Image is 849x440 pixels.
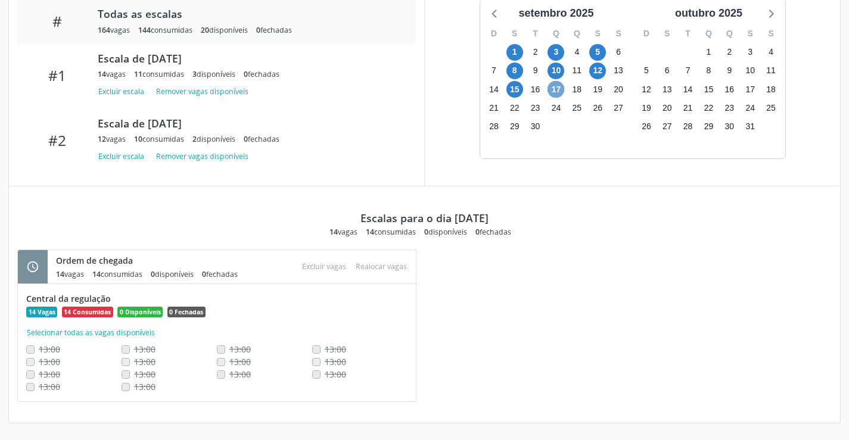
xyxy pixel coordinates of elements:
button: Selecionar todas as vagas disponíveis [26,327,156,339]
span: quarta-feira, 22 de outubro de 2025 [700,99,717,116]
div: D [484,24,505,43]
div: fechadas [244,134,279,144]
div: disponíveis [192,69,235,79]
div: D [636,24,657,43]
span: quarta-feira, 3 de setembro de 2025 [548,44,564,61]
button: Remover vagas disponíveis [151,83,253,99]
div: consumidas [134,134,184,144]
div: fechadas [244,69,279,79]
span: sábado, 18 de outubro de 2025 [763,81,779,98]
span: terça-feira, 21 de outubro de 2025 [680,99,696,116]
span: 164 [98,25,110,35]
div: S [657,24,677,43]
span: sexta-feira, 5 de setembro de 2025 [589,44,606,61]
span: quinta-feira, 25 de setembro de 2025 [568,99,585,116]
span: Não é possivel realocar uma vaga consumida [134,344,156,355]
span: domingo, 28 de setembro de 2025 [486,118,502,135]
span: 14 [56,269,64,279]
div: # [26,13,89,30]
span: quarta-feira, 8 de outubro de 2025 [700,63,717,79]
span: 20 [201,25,209,35]
div: Q [698,24,719,43]
div: Q [567,24,587,43]
span: quarta-feira, 15 de outubro de 2025 [700,81,717,98]
span: terça-feira, 2 de setembro de 2025 [527,44,544,61]
span: quinta-feira, 23 de outubro de 2025 [721,99,738,116]
span: 0 [151,269,155,279]
span: quarta-feira, 17 de setembro de 2025 [548,81,564,98]
div: S [740,24,761,43]
span: Não é possivel realocar uma vaga consumida [325,356,346,367]
span: sábado, 20 de setembro de 2025 [610,81,627,98]
span: 0 [256,25,260,35]
div: disponíveis [192,134,235,144]
span: sexta-feira, 17 de outubro de 2025 [742,81,758,98]
div: consumidas [92,269,142,279]
span: quinta-feira, 2 de outubro de 2025 [721,44,738,61]
div: Todas as escalas [98,7,399,20]
span: 0 [202,269,206,279]
div: setembro 2025 [514,5,598,21]
div: Escala de [DATE] [98,117,399,130]
button: Excluir escala [98,83,149,99]
div: S [587,24,608,43]
span: segunda-feira, 6 de outubro de 2025 [659,63,676,79]
span: 0 Disponíveis [117,307,163,317]
span: sábado, 13 de setembro de 2025 [610,63,627,79]
span: 3 [192,69,197,79]
div: Escolha as vagas para excluir [297,258,351,274]
span: 10 [134,134,142,144]
span: sábado, 11 de outubro de 2025 [763,63,779,79]
span: domingo, 7 de setembro de 2025 [486,63,502,79]
div: vagas [56,269,84,279]
span: quinta-feira, 9 de outubro de 2025 [721,63,738,79]
span: Não é possivel realocar uma vaga consumida [229,344,251,355]
div: disponíveis [424,227,467,237]
button: Remover vagas disponíveis [151,148,253,164]
div: Escolha as vagas para realocar [351,258,412,274]
span: 0 Fechadas [167,307,206,317]
span: Não é possivel realocar uma vaga consumida [39,381,60,392]
span: 11 [134,69,142,79]
span: segunda-feira, 22 de setembro de 2025 [506,99,523,116]
span: quarta-feira, 10 de setembro de 2025 [548,63,564,79]
div: consumidas [366,227,416,237]
span: segunda-feira, 29 de setembro de 2025 [506,118,523,135]
span: 14 [92,269,101,279]
span: terça-feira, 30 de setembro de 2025 [527,118,544,135]
span: sexta-feira, 31 de outubro de 2025 [742,118,758,135]
span: Não é possivel realocar uma vaga consumida [134,369,156,380]
span: Não é possivel realocar uma vaga consumida [134,356,156,367]
span: segunda-feira, 15 de setembro de 2025 [506,81,523,98]
span: domingo, 21 de setembro de 2025 [486,99,502,116]
span: Não é possivel realocar uma vaga consumida [229,356,251,367]
span: 14 [329,227,338,237]
i: schedule [26,260,39,273]
div: S [504,24,525,43]
div: Escala de [DATE] [98,52,399,65]
span: 14 Vagas [26,307,57,317]
span: 0 [244,69,248,79]
div: vagas [329,227,357,237]
span: Não é possivel realocar uma vaga consumida [325,344,346,355]
span: sábado, 25 de outubro de 2025 [763,99,779,116]
span: sexta-feira, 26 de setembro de 2025 [589,99,606,116]
span: quarta-feira, 1 de outubro de 2025 [700,44,717,61]
span: domingo, 26 de outubro de 2025 [638,118,655,135]
span: sábado, 4 de outubro de 2025 [763,44,779,61]
span: domingo, 12 de outubro de 2025 [638,81,655,98]
span: 14 [366,227,374,237]
span: quinta-feira, 11 de setembro de 2025 [568,63,585,79]
span: 0 [475,227,480,237]
span: terça-feira, 28 de outubro de 2025 [680,118,696,135]
div: fechadas [202,269,238,279]
span: domingo, 19 de outubro de 2025 [638,99,655,116]
span: segunda-feira, 8 de setembro de 2025 [506,63,523,79]
span: quinta-feira, 4 de setembro de 2025 [568,44,585,61]
div: consumidas [134,69,184,79]
span: sábado, 6 de setembro de 2025 [610,44,627,61]
span: sexta-feira, 12 de setembro de 2025 [589,63,606,79]
span: Não é possivel realocar uma vaga consumida [134,381,156,392]
span: sexta-feira, 3 de outubro de 2025 [742,44,758,61]
div: T [677,24,698,43]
